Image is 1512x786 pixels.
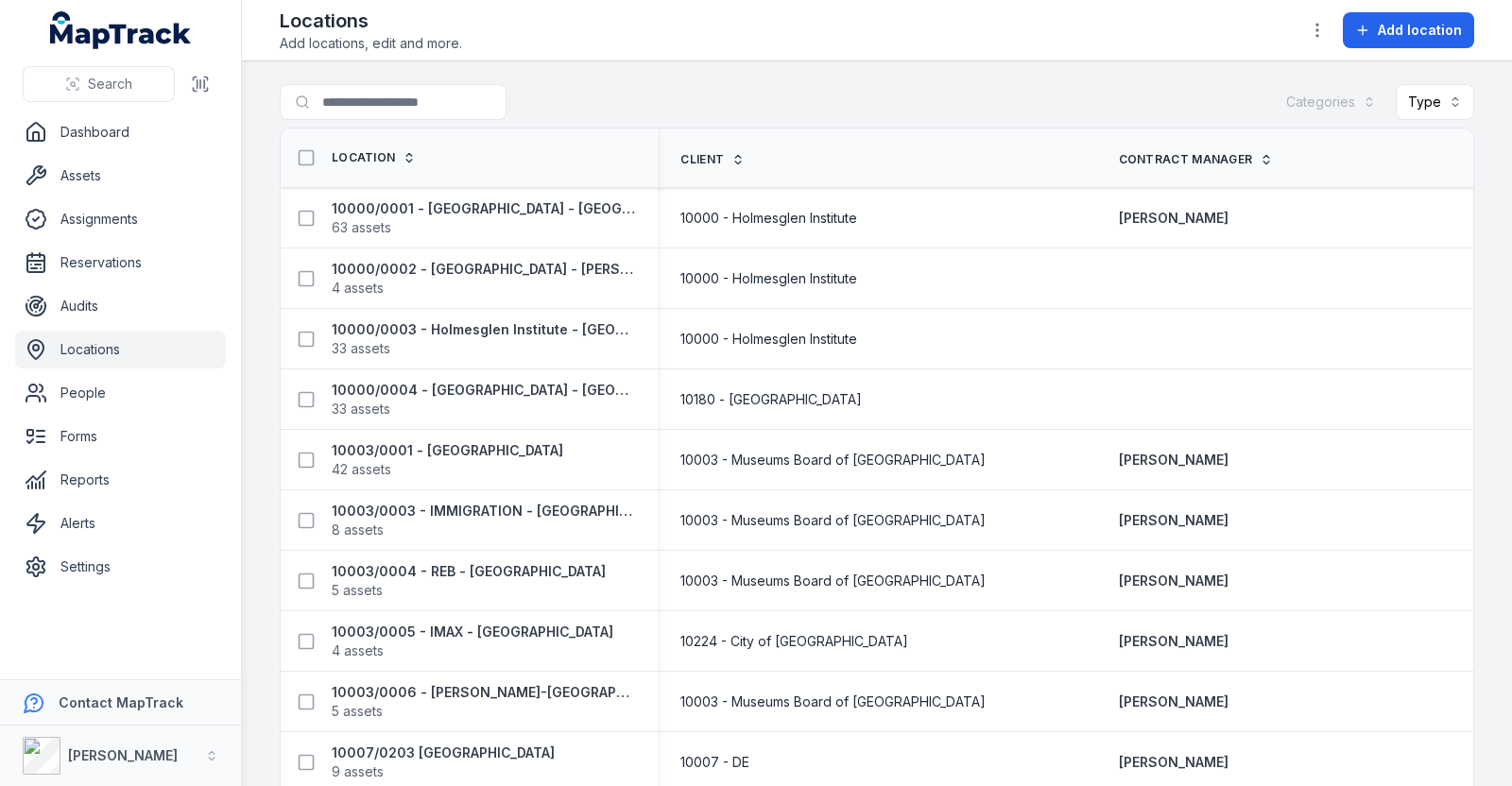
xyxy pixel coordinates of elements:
[332,400,390,419] span: 33 assets
[1343,12,1474,48] button: Add location
[680,692,986,711] span: 10003 - Museums Board of [GEOGRAPHIC_DATA]
[1119,511,1228,530] a: [PERSON_NAME]
[88,75,132,94] span: Search
[680,511,986,530] span: 10003 - Museums Board of [GEOGRAPHIC_DATA]
[332,199,635,218] strong: 10000/0001 - [GEOGRAPHIC_DATA] - [GEOGRAPHIC_DATA]
[15,504,226,542] a: Alerts
[15,548,226,586] a: Settings
[332,150,395,165] span: Location
[332,641,384,660] span: 4 assets
[332,623,613,660] a: 10003/0005 - IMAX - [GEOGRAPHIC_DATA]4 assets
[15,113,226,151] a: Dashboard
[23,66,175,102] button: Search
[15,418,226,455] a: Forms
[15,374,226,412] a: People
[332,441,563,479] a: 10003/0001 - [GEOGRAPHIC_DATA]42 assets
[680,152,745,167] a: Client
[332,683,635,721] a: 10003/0006 - [PERSON_NAME]-[GEOGRAPHIC_DATA]5 assets
[1119,632,1228,651] a: [PERSON_NAME]
[332,381,635,400] strong: 10000/0004 - [GEOGRAPHIC_DATA] - [GEOGRAPHIC_DATA]
[1396,84,1474,120] button: Type
[1119,692,1228,711] a: [PERSON_NAME]
[332,702,383,721] span: 5 assets
[332,502,635,521] strong: 10003/0003 - IMMIGRATION - [GEOGRAPHIC_DATA]
[332,521,384,539] span: 8 assets
[332,743,555,781] a: 10007/0203 [GEOGRAPHIC_DATA]9 assets
[680,753,749,772] span: 10007 - DE
[59,694,183,710] strong: Contact MapTrack
[332,623,613,641] strong: 10003/0005 - IMAX - [GEOGRAPHIC_DATA]
[680,632,908,651] span: 10224 - City of [GEOGRAPHIC_DATA]
[332,320,635,339] strong: 10000/0003 - Holmesglen Institute - [GEOGRAPHIC_DATA]
[332,562,606,600] a: 10003/0004 - REB - [GEOGRAPHIC_DATA]5 assets
[332,581,383,600] span: 5 assets
[1119,152,1253,167] span: Contract Manager
[280,8,462,34] h2: Locations
[1378,21,1462,40] span: Add location
[332,279,384,298] span: 4 assets
[680,152,724,167] span: Client
[680,330,857,349] span: 10000 - Holmesglen Institute
[50,11,192,49] a: MapTrack
[1119,753,1228,772] a: [PERSON_NAME]
[332,320,635,358] a: 10000/0003 - Holmesglen Institute - [GEOGRAPHIC_DATA]33 assets
[332,260,635,279] strong: 10000/0002 - [GEOGRAPHIC_DATA] - [PERSON_NAME][GEOGRAPHIC_DATA]
[332,743,555,762] strong: 10007/0203 [GEOGRAPHIC_DATA]
[15,157,226,195] a: Assets
[332,260,635,298] a: 10000/0002 - [GEOGRAPHIC_DATA] - [PERSON_NAME][GEOGRAPHIC_DATA]4 assets
[332,339,390,358] span: 33 assets
[680,390,862,409] span: 10180 - [GEOGRAPHIC_DATA]
[332,460,391,479] span: 42 assets
[68,747,178,763] strong: [PERSON_NAME]
[332,218,391,237] span: 63 assets
[1119,451,1228,470] a: [PERSON_NAME]
[15,331,226,368] a: Locations
[332,683,635,702] strong: 10003/0006 - [PERSON_NAME]-[GEOGRAPHIC_DATA]
[15,287,226,325] a: Audits
[1119,152,1274,167] a: Contract Manager
[332,502,635,539] a: 10003/0003 - IMMIGRATION - [GEOGRAPHIC_DATA]8 assets
[15,244,226,282] a: Reservations
[332,150,416,165] a: Location
[1119,209,1228,228] a: [PERSON_NAME]
[332,381,635,419] a: 10000/0004 - [GEOGRAPHIC_DATA] - [GEOGRAPHIC_DATA]33 assets
[680,209,857,228] span: 10000 - Holmesglen Institute
[332,199,635,237] a: 10000/0001 - [GEOGRAPHIC_DATA] - [GEOGRAPHIC_DATA]63 assets
[332,562,606,581] strong: 10003/0004 - REB - [GEOGRAPHIC_DATA]
[332,441,563,460] strong: 10003/0001 - [GEOGRAPHIC_DATA]
[332,762,384,781] span: 9 assets
[1119,572,1228,590] a: [PERSON_NAME]
[280,34,462,53] span: Add locations, edit and more.
[680,269,857,288] span: 10000 - Holmesglen Institute
[15,461,226,499] a: Reports
[15,200,226,238] a: Assignments
[680,572,986,590] span: 10003 - Museums Board of [GEOGRAPHIC_DATA]
[680,451,986,470] span: 10003 - Museums Board of [GEOGRAPHIC_DATA]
